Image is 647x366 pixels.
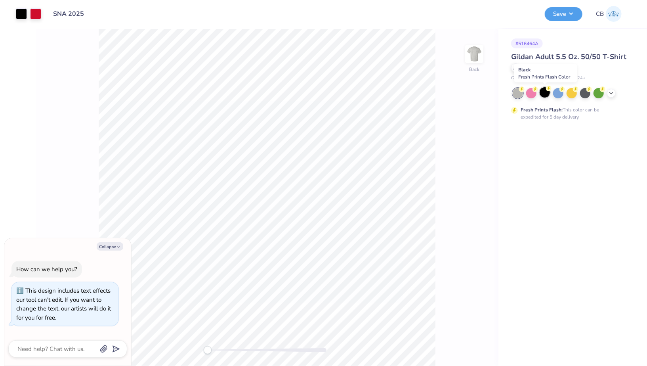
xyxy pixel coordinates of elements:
[596,10,604,19] span: CB
[204,346,212,354] div: Accessibility label
[16,287,111,322] div: This design includes text effects our tool can't edit. If you want to change the text, our artist...
[511,52,626,61] span: Gildan Adult 5.5 Oz. 50/50 T-Shirt
[511,75,524,82] span: Gildan
[606,6,622,22] img: Chhavi Bansal
[592,6,625,22] a: CB
[521,107,563,113] strong: Fresh Prints Flash:
[97,242,123,251] button: Collapse
[511,38,543,48] div: # 516464A
[466,46,482,62] img: Back
[545,7,582,21] button: Save
[469,66,479,73] div: Back
[519,74,571,80] span: Fresh Prints Flash Color
[514,64,577,82] div: Black
[47,6,105,22] input: Untitled Design
[521,106,618,121] div: This color can be expedited for 5 day delivery.
[16,265,77,273] div: How can we help you?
